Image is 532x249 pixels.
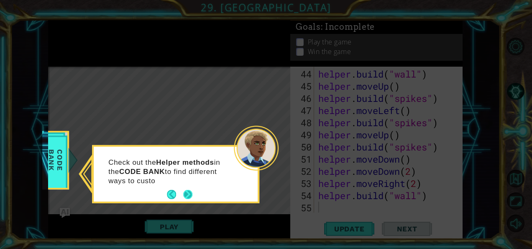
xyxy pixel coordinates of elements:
button: Back [167,190,183,199]
button: Next [183,190,192,199]
strong: CODE BANK [119,167,165,175]
span: Code Bank [45,136,66,184]
strong: Helper methods [156,158,214,166]
p: Check out the in the to find different ways to custo [108,158,233,185]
